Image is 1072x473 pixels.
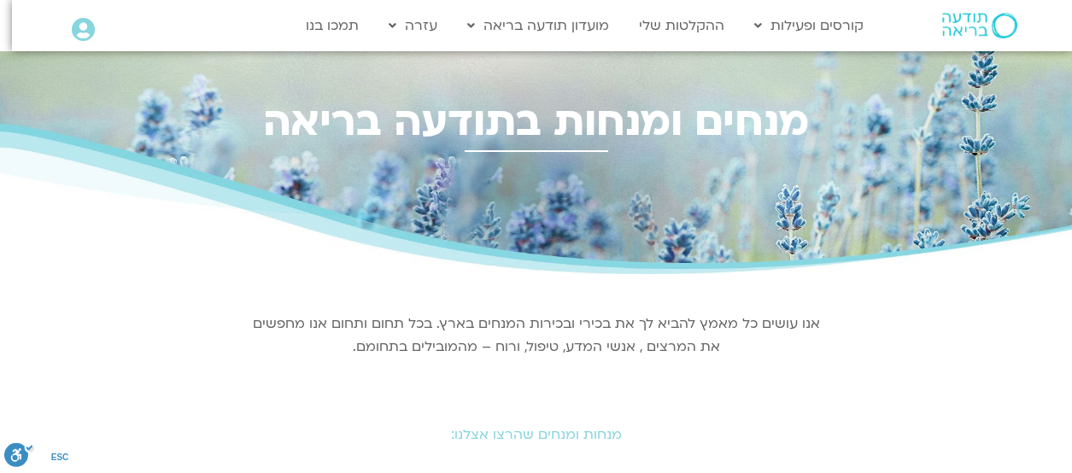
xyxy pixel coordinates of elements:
[380,9,446,42] a: עזרה
[630,9,733,42] a: ההקלטות שלי
[297,9,367,42] a: תמכו בנו
[58,427,1015,442] h2: מנחות ומנחים שהרצו אצלנו:
[459,9,618,42] a: מועדון תודעה בריאה
[942,13,1017,38] img: תודעה בריאה
[746,9,872,42] a: קורסים ופעילות
[250,312,823,359] p: אנו עושים כל מאמץ להביא לך את בכירי ובכירות המנחים בארץ. בכל תחום ותחום אנו מחפשים את המרצים , אנ...
[58,98,1015,145] h2: מנחים ומנחות בתודעה בריאה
